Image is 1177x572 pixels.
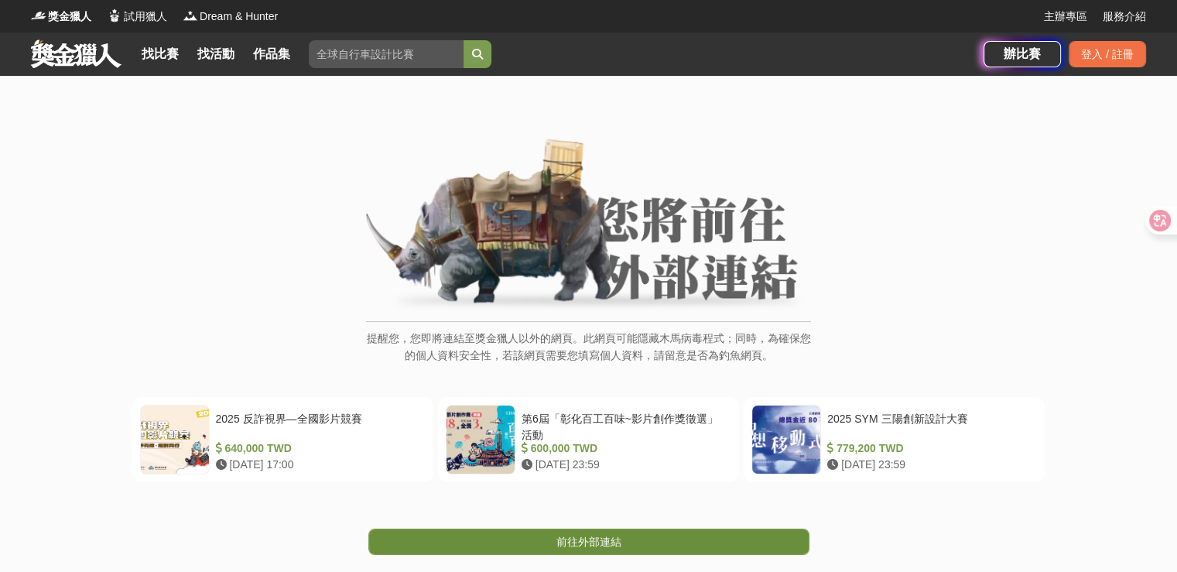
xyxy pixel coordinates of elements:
[107,9,167,25] a: Logo試用獵人
[135,43,185,65] a: 找比賽
[309,40,464,68] input: 全球自行車設計比賽
[1103,9,1146,25] a: 服務介紹
[556,536,621,548] span: 前往外部連結
[183,9,278,25] a: LogoDream & Hunter
[368,529,809,555] a: 前往外部連結
[827,411,1031,440] div: 2025 SYM 三陽創新設計大賽
[132,397,433,482] a: 2025 反詐視界—全國影片競賽 640,000 TWD [DATE] 17:00
[183,8,198,23] img: Logo
[31,8,46,23] img: Logo
[200,9,278,25] span: Dream & Hunter
[48,9,91,25] span: 獎金獵人
[522,440,725,457] div: 600,000 TWD
[247,43,296,65] a: 作品集
[366,139,811,313] img: External Link Banner
[522,457,725,473] div: [DATE] 23:59
[124,9,167,25] span: 試用獵人
[31,9,91,25] a: Logo獎金獵人
[216,440,419,457] div: 640,000 TWD
[1044,9,1087,25] a: 主辦專區
[216,411,419,440] div: 2025 反詐視界—全國影片競賽
[1069,41,1146,67] div: 登入 / 註冊
[191,43,241,65] a: 找活動
[216,457,419,473] div: [DATE] 17:00
[827,440,1031,457] div: 779,200 TWD
[984,41,1061,67] a: 辦比賽
[438,397,739,482] a: 第6屆「彰化百工百味~影片創作獎徵選」活動 600,000 TWD [DATE] 23:59
[744,397,1045,482] a: 2025 SYM 三陽創新設計大賽 779,200 TWD [DATE] 23:59
[827,457,1031,473] div: [DATE] 23:59
[522,411,725,440] div: 第6屆「彰化百工百味~影片創作獎徵選」活動
[366,330,811,380] p: 提醒您，您即將連結至獎金獵人以外的網頁。此網頁可能隱藏木馬病毒程式；同時，為確保您的個人資料安全性，若該網頁需要您填寫個人資料，請留意是否為釣魚網頁。
[107,8,122,23] img: Logo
